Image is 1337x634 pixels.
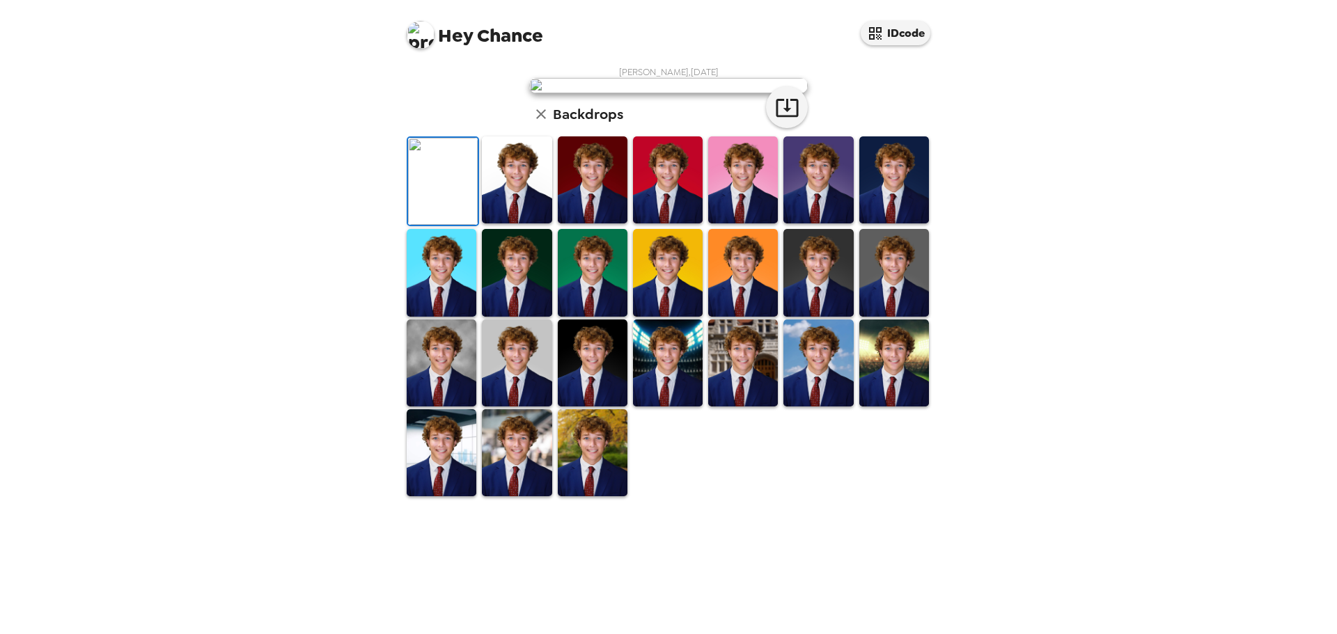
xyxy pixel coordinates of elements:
[408,138,478,225] img: Original
[407,21,435,49] img: profile pic
[861,21,930,45] button: IDcode
[407,14,543,45] span: Chance
[553,103,623,125] h6: Backdrops
[619,66,719,78] span: [PERSON_NAME] , [DATE]
[438,23,473,48] span: Hey
[529,78,808,93] img: user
